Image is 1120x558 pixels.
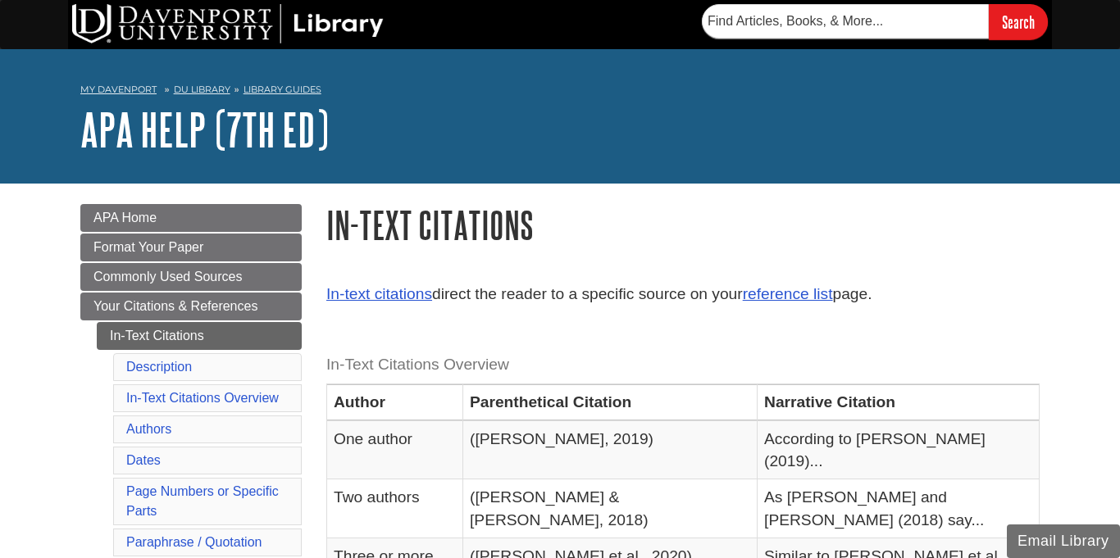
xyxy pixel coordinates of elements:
button: Email Library [1007,524,1120,558]
span: Your Citations & References [93,299,257,313]
img: DU Library [72,4,384,43]
a: Paraphrase / Quotation [126,535,262,549]
h1: In-Text Citations [326,204,1040,246]
th: Parenthetical Citation [463,384,758,420]
td: As [PERSON_NAME] and [PERSON_NAME] (2018) say... [758,479,1040,538]
a: Commonly Used Sources [80,263,302,291]
a: My Davenport [80,83,157,97]
a: Authors [126,422,171,436]
td: According to [PERSON_NAME] (2019)... [758,420,1040,479]
caption: In-Text Citations Overview [326,347,1040,383]
a: Format Your Paper [80,234,302,261]
a: reference list [743,285,833,302]
a: In-Text Citations Overview [126,391,279,405]
span: APA Home [93,211,157,225]
nav: breadcrumb [80,79,1040,105]
th: Author [327,384,463,420]
a: Page Numbers or Specific Parts [126,484,279,518]
a: Dates [126,453,161,467]
a: Library Guides [244,84,321,95]
form: Searches DU Library's articles, books, and more [702,4,1048,39]
span: Commonly Used Sources [93,270,242,284]
p: direct the reader to a specific source on your page. [326,283,1040,306]
a: In-text citations [326,285,432,302]
a: APA Help (7th Ed) [80,104,329,155]
a: Description [126,360,192,374]
a: DU Library [174,84,230,95]
a: APA Home [80,204,302,232]
span: Format Your Paper [93,240,203,254]
td: Two authors [327,479,463,538]
th: Narrative Citation [758,384,1040,420]
td: One author [327,420,463,479]
input: Find Articles, Books, & More... [702,4,989,39]
td: ([PERSON_NAME] & [PERSON_NAME], 2018) [463,479,758,538]
td: ([PERSON_NAME], 2019) [463,420,758,479]
input: Search [989,4,1048,39]
a: Your Citations & References [80,293,302,320]
a: In-Text Citations [97,322,302,350]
